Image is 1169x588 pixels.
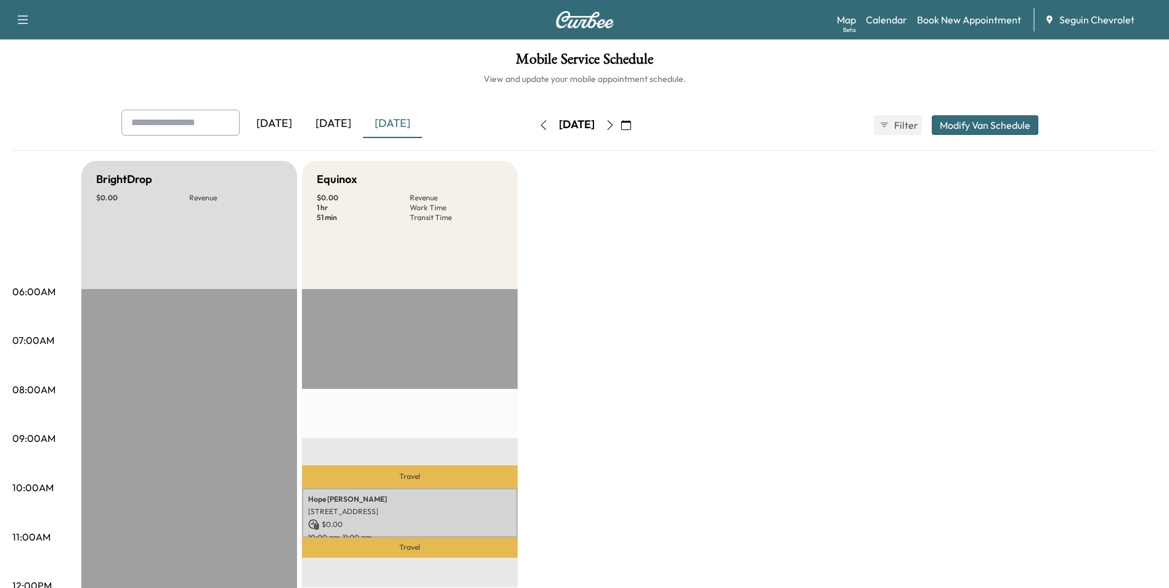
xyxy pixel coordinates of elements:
[96,171,152,188] h5: BrightDrop
[317,213,410,223] p: 51 min
[410,203,503,213] p: Work Time
[245,110,304,138] div: [DATE]
[843,25,856,35] div: Beta
[12,52,1157,73] h1: Mobile Service Schedule
[1059,12,1134,27] span: Seguin Chevrolet
[932,115,1038,135] button: Modify Van Schedule
[559,117,595,133] div: [DATE]
[410,193,503,203] p: Revenue
[308,494,511,504] p: Hope [PERSON_NAME]
[308,533,511,542] p: 10:00 am - 11:00 am
[308,519,511,530] p: $ 0.00
[363,110,422,138] div: [DATE]
[96,193,189,203] p: $ 0.00
[12,382,55,397] p: 08:00AM
[12,480,54,495] p: 10:00AM
[874,115,922,135] button: Filter
[12,284,55,299] p: 06:00AM
[837,12,856,27] a: MapBeta
[308,507,511,517] p: [STREET_ADDRESS]
[189,193,282,203] p: Revenue
[866,12,907,27] a: Calendar
[410,213,503,223] p: Transit Time
[12,431,55,446] p: 09:00AM
[302,537,518,557] p: Travel
[317,193,410,203] p: $ 0.00
[12,73,1157,85] h6: View and update your mobile appointment schedule.
[917,12,1021,27] a: Book New Appointment
[12,529,51,544] p: 11:00AM
[302,465,518,488] p: Travel
[317,203,410,213] p: 1 hr
[555,11,614,28] img: Curbee Logo
[12,333,54,348] p: 07:00AM
[317,171,357,188] h5: Equinox
[304,110,363,138] div: [DATE]
[894,118,916,133] span: Filter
